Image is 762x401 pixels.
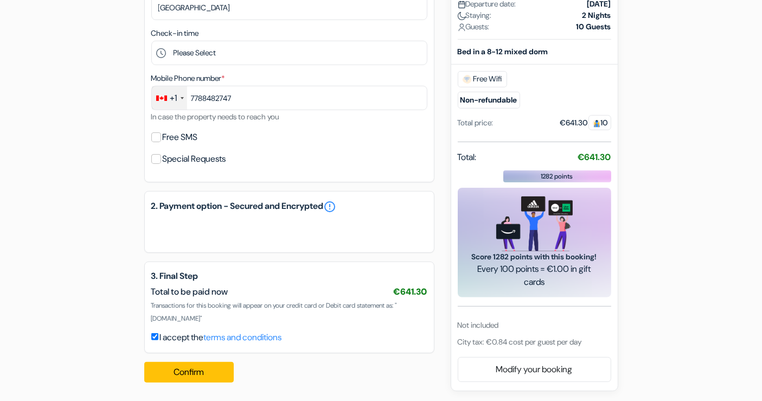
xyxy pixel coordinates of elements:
[463,75,471,84] img: free_wifi.svg
[204,332,282,343] a: terms and conditions
[458,1,466,9] img: calendar.svg
[582,10,611,21] strong: 2 Nights
[151,112,279,122] small: In case the property needs to reach you
[593,119,601,128] img: guest.svg
[163,130,198,145] label: Free SMS
[151,301,397,323] span: Transactions for this booking will appear on your credit card or Debit card statement as: "[DOMAI...
[458,117,494,129] div: Total price:
[458,23,466,31] img: user_icon.svg
[458,12,466,20] img: moon.svg
[151,73,225,84] label: Mobile Phone number
[578,151,611,163] strong: €641.30
[160,331,282,344] label: I accept the
[151,28,199,39] label: Check-in time
[458,21,490,33] span: Guests:
[496,196,573,251] img: gift_card_hero_new.png
[152,86,187,110] div: Canada: +1
[151,271,427,281] h5: 3. Final Step
[151,286,228,297] span: Total to be paid now
[458,151,477,164] span: Total:
[394,286,427,297] span: €641.30
[170,92,177,105] div: +1
[588,115,611,130] span: 10
[324,200,337,213] a: error_outline
[541,171,573,181] span: 1282 points
[471,263,598,289] span: Every 100 points = €1.00 in gift cards
[458,10,492,21] span: Staying:
[163,151,226,167] label: Special Requests
[560,117,611,129] div: €641.30
[577,21,611,33] strong: 10 Guests
[471,251,598,263] span: Score 1282 points with this booking!
[458,47,548,56] b: Bed in a 8-12 mixed dorm
[144,362,234,383] button: Confirm
[151,200,427,213] h5: 2. Payment option - Secured and Encrypted
[458,71,507,87] span: Free Wifi
[458,337,582,347] span: City tax: €0.84 cost per guest per day
[458,359,611,380] a: Modify your booking
[458,320,611,331] div: Not included
[458,92,520,109] small: Non-refundable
